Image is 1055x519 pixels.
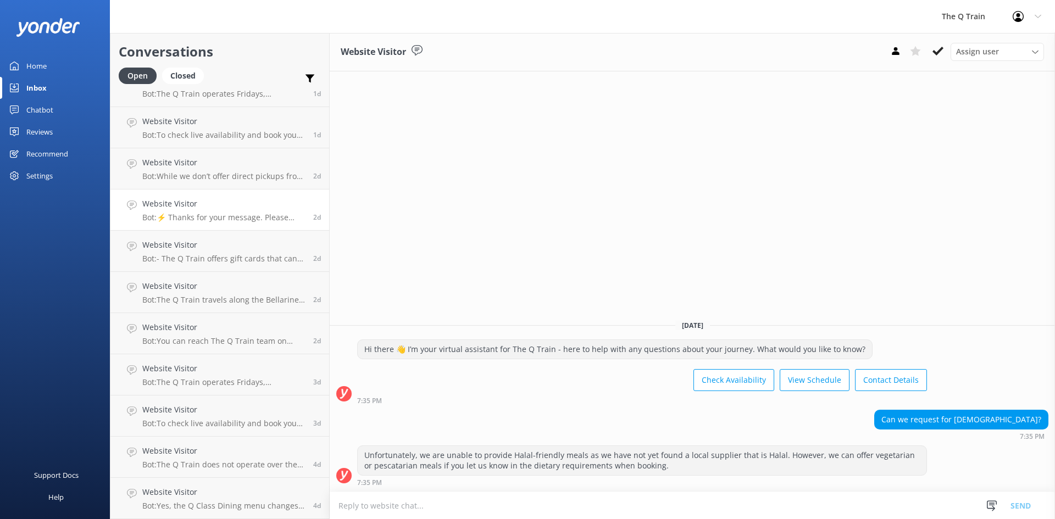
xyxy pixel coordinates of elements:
p: Bot: To check live availability and book your experience, please visit [URL][DOMAIN_NAME]. [142,130,305,140]
span: 01:59pm 14-Aug-2025 (UTC +10:00) Australia/Sydney [313,460,321,469]
div: Inbox [26,77,47,99]
div: Chatbot [26,99,53,121]
p: Bot: The Q Train travels along the Bellarine Railway. It departs from [GEOGRAPHIC_DATA], travels ... [142,295,305,305]
p: Bot: You can reach The Q Train team on [PHONE_NUMBER] or email [EMAIL_ADDRESS][DOMAIN_NAME]. For ... [142,336,305,346]
strong: 7:35 PM [357,398,382,404]
button: View Schedule [780,369,849,391]
div: Open [119,68,157,84]
strong: 7:35 PM [357,479,382,486]
div: Reviews [26,121,53,143]
a: Website VisitorBot:The Q Train does not operate over the Christmas/New Year period as it shuts fo... [110,437,329,478]
span: 08:33pm 16-Aug-2025 (UTC +10:00) Australia/Sydney [313,89,321,98]
div: Assign User [951,43,1044,60]
div: 07:35pm 17-Aug-2025 (UTC +10:00) Australia/Sydney [357,478,927,486]
p: Bot: While we don’t offer direct pickups from accommodation, transport is available from select l... [142,171,305,181]
h4: Website Visitor [142,321,305,333]
h4: Website Visitor [142,404,305,416]
p: Bot: ⚡ Thanks for your message. Please contact us on the form below so we can answer you question. [142,213,305,222]
div: Recommend [26,143,68,165]
h4: Website Visitor [142,198,305,210]
span: 08:03am 16-Aug-2025 (UTC +10:00) Australia/Sydney [313,295,321,304]
a: Website VisitorBot:- The Q Train offers gift cards that can be purchased online at [URL][DOMAIN_N... [110,231,329,272]
span: 10:18am 15-Aug-2025 (UTC +10:00) Australia/Sydney [313,418,321,428]
div: 07:35pm 17-Aug-2025 (UTC +10:00) Australia/Sydney [874,432,1048,440]
div: 07:35pm 17-Aug-2025 (UTC +10:00) Australia/Sydney [357,397,927,404]
p: Bot: - The Q Train offers gift cards that can be purchased online at [URL][DOMAIN_NAME]. They are... [142,254,305,264]
span: 06:35pm 15-Aug-2025 (UTC +10:00) Australia/Sydney [313,336,321,345]
a: Website VisitorBot:Yes, the Q Class Dining menu changes with the seasons. Be sure to check the we... [110,478,329,519]
div: Unfortunately, we are unable to provide Halal-friendly meals as we have not yet found a local sup... [358,446,926,475]
span: 09:27am 16-Aug-2025 (UTC +10:00) Australia/Sydney [313,254,321,263]
div: Help [48,486,64,508]
span: Assign user [956,46,999,58]
p: Bot: The Q Train does not operate over the Christmas/New Year period as it shuts for two weeks so... [142,460,305,470]
h4: Website Visitor [142,239,305,251]
a: Closed [162,69,209,81]
div: Closed [162,68,204,84]
p: Bot: The Q Train operates Fridays, Saturdays, and Sundays all year round, except on Public Holida... [142,377,305,387]
a: Open [119,69,162,81]
span: 11:05am 14-Aug-2025 (UTC +10:00) Australia/Sydney [313,501,321,510]
a: Website VisitorBot:The Q Train operates Fridays, Saturdays, and Sundays all year round, except on... [110,354,329,395]
p: Bot: To check live availability and book your experience, please visit [URL][DOMAIN_NAME]. [142,418,305,428]
div: Hi there 👋 I’m your virtual assistant for The Q Train - here to help with any questions about you... [358,340,872,359]
h3: Website Visitor [341,45,406,59]
a: Website VisitorBot:To check live availability and book your experience, please visit [URL][DOMAIN... [110,395,329,437]
img: yonder-white-logo.png [16,18,80,36]
h4: Website Visitor [142,115,305,127]
h4: Website Visitor [142,362,305,375]
button: Contact Details [855,369,927,391]
h4: Website Visitor [142,280,305,292]
a: Website VisitorBot:You can reach The Q Train team on [PHONE_NUMBER] or email [EMAIL_ADDRESS][DOMA... [110,313,329,354]
a: Website VisitorBot:The Q Train travels along the Bellarine Railway. It departs from [GEOGRAPHIC_D... [110,272,329,313]
a: Website VisitorBot:While we don’t offer direct pickups from accommodation, transport is available... [110,148,329,189]
p: Bot: The Q Train operates Fridays, Saturdays, and Sundays all year round, except on Public Holida... [142,89,305,99]
div: Home [26,55,47,77]
h4: Website Visitor [142,445,305,457]
div: Support Docs [34,464,79,486]
a: Website VisitorBot:To check live availability and book your experience, please visit [URL][DOMAIN... [110,107,329,148]
div: Can we request for [DEMOGRAPHIC_DATA]? [875,410,1048,429]
h2: Conversations [119,41,321,62]
span: 08:06pm 16-Aug-2025 (UTC +10:00) Australia/Sydney [313,130,321,139]
p: Bot: Yes, the Q Class Dining menu changes with the seasons. Be sure to check the website for upda... [142,501,305,511]
span: 01:58pm 15-Aug-2025 (UTC +10:00) Australia/Sydney [313,377,321,387]
a: Website VisitorBot:⚡ Thanks for your message. Please contact us on the form below so we can answe... [110,189,329,231]
h4: Website Visitor [142,157,305,169]
span: [DATE] [675,321,710,330]
h4: Website Visitor [142,486,305,498]
span: 10:42am 16-Aug-2025 (UTC +10:00) Australia/Sydney [313,213,321,222]
span: 01:40pm 16-Aug-2025 (UTC +10:00) Australia/Sydney [313,171,321,181]
strong: 7:35 PM [1020,433,1045,440]
button: Check Availability [693,369,774,391]
div: Settings [26,165,53,187]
